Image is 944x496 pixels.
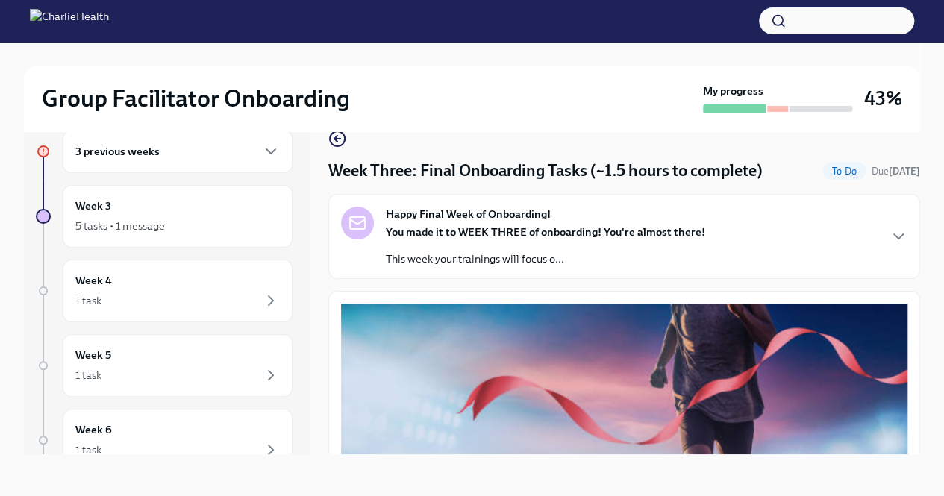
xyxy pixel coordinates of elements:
strong: My progress [703,84,763,98]
h4: Week Three: Final Onboarding Tasks (~1.5 hours to complete) [328,160,763,182]
h6: Week 4 [75,272,112,289]
a: Week 51 task [36,334,293,397]
h6: Week 6 [75,421,112,438]
strong: You made it to WEEK THREE of onboarding! You're almost there! [386,225,705,239]
p: This week your trainings will focus o... [386,251,705,266]
a: Week 35 tasks • 1 message [36,185,293,248]
a: Week 61 task [36,409,293,471]
span: September 21st, 2025 10:00 [872,164,920,178]
h2: Group Facilitator Onboarding [42,84,350,113]
strong: [DATE] [889,166,920,177]
a: Week 41 task [36,260,293,322]
strong: Happy Final Week of Onboarding! [386,207,551,222]
h6: Week 3 [75,198,111,214]
div: 1 task [75,293,101,308]
div: 3 previous weeks [63,130,293,173]
div: 5 tasks • 1 message [75,219,165,233]
div: 1 task [75,368,101,383]
h6: Week 5 [75,347,111,363]
h3: 43% [864,85,902,112]
span: Due [872,166,920,177]
img: CharlieHealth [30,9,109,33]
h6: 3 previous weeks [75,143,160,160]
div: 1 task [75,442,101,457]
span: To Do [823,166,866,177]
